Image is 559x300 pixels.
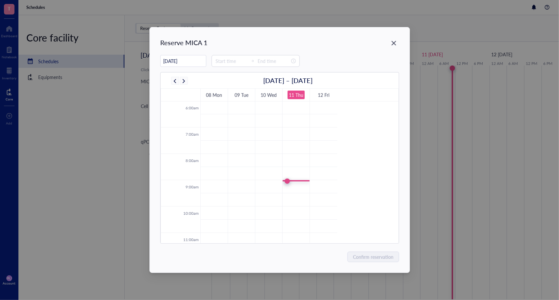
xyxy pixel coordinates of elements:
button: Close [389,38,399,48]
button: Previous week [171,77,179,85]
input: mm/dd/yyyy [161,54,206,67]
h2: [DATE] – [DATE] [263,76,313,85]
a: September 9, 2025 [233,91,249,99]
input: End time [258,57,290,65]
div: 08 Mon [206,91,222,99]
div: 7:00am [184,131,200,137]
div: 10:00am [182,210,200,216]
div: 11:00am [182,237,200,243]
span: Close [389,39,399,47]
div: 10 Wed [261,91,277,99]
div: 8:00am [184,158,200,164]
a: September 11, 2025 [288,91,305,99]
a: September 8, 2025 [205,91,223,99]
div: 09 Tue [234,91,248,99]
input: Start time [216,57,248,65]
a: September 10, 2025 [259,91,278,99]
button: Confirm reservation [347,252,399,262]
div: 11 Thu [289,91,303,99]
div: 9:00am [184,184,200,190]
div: 6:00am [184,105,200,111]
button: Next week [180,77,188,85]
div: 12 Fri [318,91,329,99]
div: Reserve MICA 1 [160,38,399,47]
a: September 12, 2025 [317,91,331,99]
